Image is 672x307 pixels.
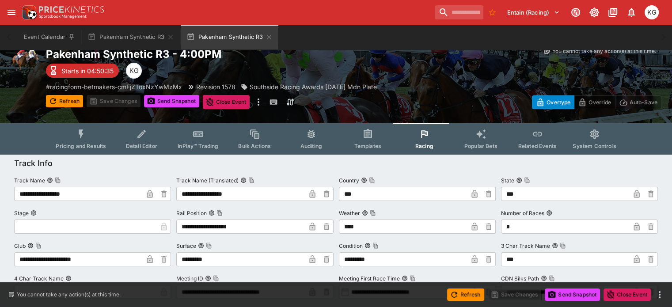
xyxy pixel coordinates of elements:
[205,275,211,281] button: Meeting IDCopy To Clipboard
[126,143,157,149] span: Detail Editor
[250,82,377,91] p: Southside Racing Awards [DATE] Mdn Plate
[176,177,239,184] p: Track Name (Translated)
[30,210,37,216] button: Stage
[176,242,196,250] p: Surface
[198,243,204,249] button: SurfaceCopy To Clipboard
[196,82,235,91] p: Revision 1578
[501,209,544,217] p: Number of Races
[588,98,611,107] p: Override
[14,242,26,250] p: Club
[654,289,665,300] button: more
[615,95,661,109] button: Auto-Save
[240,177,247,183] button: Track Name (Translated)Copy To Clipboard
[560,243,566,249] button: Copy To Clipboard
[126,63,142,79] div: Kevin Gutschlag
[435,5,483,19] input: search
[501,275,539,282] p: CDN Silks Path
[372,243,379,249] button: Copy To Clipboard
[14,177,45,184] p: Track Name
[14,158,53,168] h5: Track Info
[61,66,114,76] p: Starts in 04:50:35
[364,243,371,249] button: ConditionCopy To Clipboard
[552,243,558,249] button: 3 Char Track NameCopy To Clipboard
[502,5,565,19] button: Select Tenant
[549,275,555,281] button: Copy To Clipboard
[4,4,19,20] button: open drawer
[19,4,37,21] img: PriceKinetics Logo
[216,210,223,216] button: Copy To Clipboard
[402,275,408,281] button: Meeting First Race TimeCopy To Clipboard
[524,177,530,183] button: Copy To Clipboard
[56,143,106,149] span: Pricing and Results
[361,177,367,183] button: CountryCopy To Clipboard
[238,143,271,149] span: Bulk Actions
[339,242,363,250] p: Condition
[532,95,661,109] div: Start From
[574,95,615,109] button: Override
[248,177,254,183] button: Copy To Clipboard
[410,275,416,281] button: Copy To Clipboard
[55,177,61,183] button: Copy To Clipboard
[241,82,377,91] div: Southside Racing Awards 30 August Mdn Plate
[547,98,570,107] p: Overtype
[65,275,72,281] button: 4 Char Track Name
[176,275,203,282] p: Meeting ID
[181,25,278,49] button: Pakenham Synthetic R3
[501,242,550,250] p: 3 Char Track Name
[19,25,80,49] button: Event Calendar
[447,288,484,301] button: Refresh
[464,143,497,149] span: Popular Bets
[516,177,522,183] button: StateCopy To Clipboard
[623,4,639,20] button: Notifications
[209,210,215,216] button: Rail PositionCopy To Clipboard
[339,275,400,282] p: Meeting First Race Time
[604,288,651,301] button: Close Event
[14,209,29,217] p: Stage
[501,177,514,184] p: State
[206,243,212,249] button: Copy To Clipboard
[35,243,42,249] button: Copy To Clipboard
[203,95,250,109] button: Close Event
[362,210,368,216] button: WeatherCopy To Clipboard
[485,5,499,19] button: No Bookmarks
[39,6,104,13] img: PriceKinetics
[630,98,657,107] p: Auto-Save
[552,47,656,55] p: You cannot take any action(s) at this time.
[14,275,64,282] p: 4 Char Track Name
[300,143,322,149] span: Auditing
[27,243,34,249] button: ClubCopy To Clipboard
[369,177,375,183] button: Copy To Clipboard
[178,143,218,149] span: InPlay™ Trading
[253,95,264,109] button: more
[339,209,360,217] p: Weather
[546,210,552,216] button: Number of Races
[642,3,661,22] button: Kevin Gutschlag
[176,209,207,217] p: Rail Position
[532,95,574,109] button: Overtype
[339,177,359,184] p: Country
[541,275,547,281] button: CDN Silks PathCopy To Clipboard
[605,4,621,20] button: Documentation
[39,15,87,19] img: Sportsbook Management
[645,5,659,19] div: Kevin Gutschlag
[47,177,53,183] button: Track NameCopy To Clipboard
[586,4,602,20] button: Toggle light/dark mode
[354,143,381,149] span: Templates
[415,143,433,149] span: Racing
[518,143,557,149] span: Related Events
[82,25,179,49] button: Pakenham Synthetic R3
[17,291,121,299] p: You cannot take any action(s) at this time.
[49,123,623,155] div: Event type filters
[144,95,199,107] button: Send Snapshot
[46,47,405,61] h2: Copy To Clipboard
[11,47,39,76] img: horse_racing.png
[46,82,182,91] p: Copy To Clipboard
[573,143,616,149] span: System Controls
[545,288,600,301] button: Send Snapshot
[213,275,219,281] button: Copy To Clipboard
[370,210,376,216] button: Copy To Clipboard
[568,4,584,20] button: Connected to PK
[46,95,83,107] button: Refresh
